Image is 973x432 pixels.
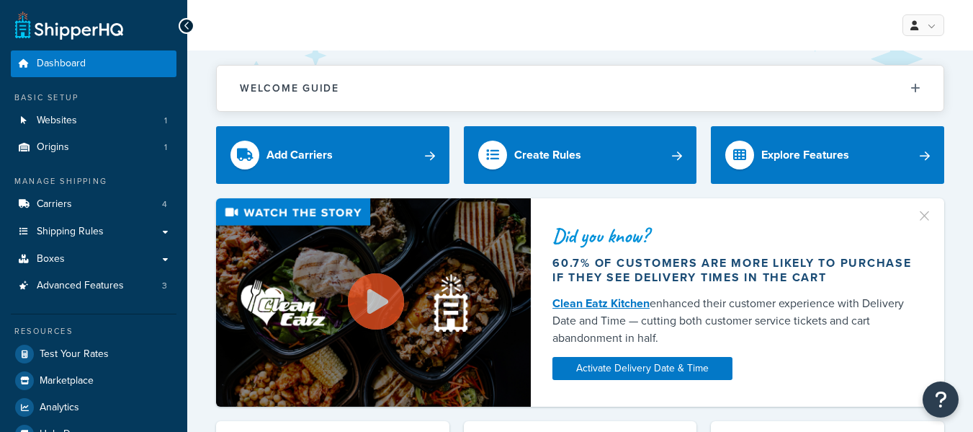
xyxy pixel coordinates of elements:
[37,280,124,292] span: Advanced Features
[162,280,167,292] span: 3
[11,273,176,299] li: Advanced Features
[37,115,77,127] span: Websites
[217,66,943,111] button: Welcome Guide
[761,145,849,165] div: Explore Features
[40,348,109,361] span: Test Your Rates
[11,394,176,420] a: Analytics
[11,219,176,245] a: Shipping Rules
[40,402,79,414] span: Analytics
[11,191,176,218] a: Carriers4
[11,368,176,394] a: Marketplace
[11,107,176,134] li: Websites
[552,357,732,380] a: Activate Delivery Date & Time
[11,175,176,188] div: Manage Shipping
[266,145,333,165] div: Add Carriers
[552,295,923,347] div: enhanced their customer experience with Delivery Date and Time — cutting both customer service ti...
[37,253,65,265] span: Boxes
[11,50,176,77] a: Dashboard
[514,145,581,165] div: Create Rules
[162,198,167,211] span: 4
[11,325,176,338] div: Resources
[11,92,176,104] div: Basic Setup
[464,126,697,184] a: Create Rules
[11,273,176,299] a: Advanced Features3
[552,256,923,285] div: 60.7% of customers are more likely to purchase if they see delivery times in the cart
[552,295,650,312] a: Clean Eatz Kitchen
[216,198,531,406] img: Video thumbnail
[164,141,167,154] span: 1
[164,115,167,127] span: 1
[11,107,176,134] a: Websites1
[711,126,944,184] a: Explore Features
[11,341,176,367] a: Test Your Rates
[11,134,176,161] li: Origins
[11,246,176,273] a: Boxes
[11,134,176,161] a: Origins1
[37,58,86,70] span: Dashboard
[923,382,959,418] button: Open Resource Center
[11,191,176,218] li: Carriers
[552,226,923,246] div: Did you know?
[37,198,72,211] span: Carriers
[40,375,94,387] span: Marketplace
[240,83,339,94] h2: Welcome Guide
[37,141,69,154] span: Origins
[37,226,104,238] span: Shipping Rules
[216,126,449,184] a: Add Carriers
